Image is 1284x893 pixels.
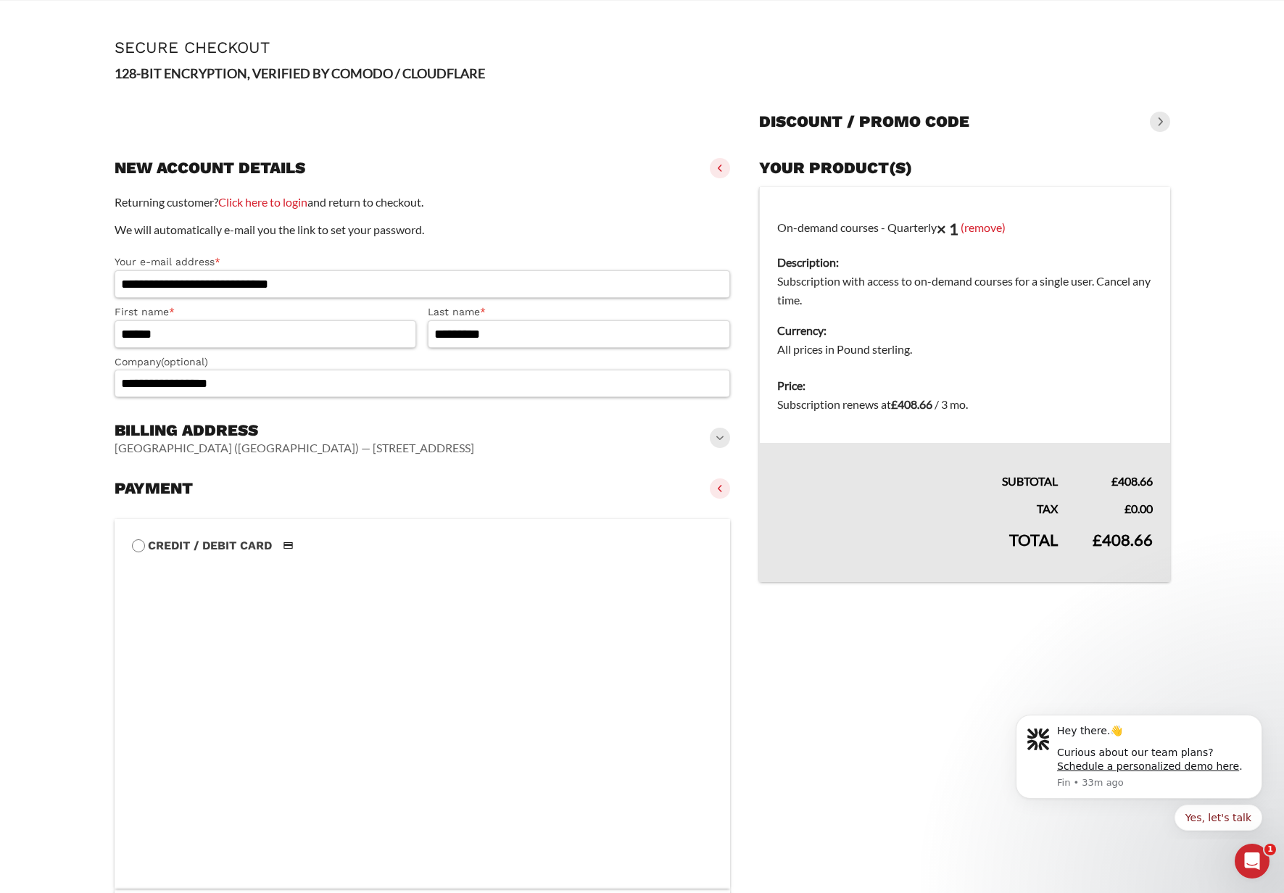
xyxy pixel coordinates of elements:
[777,397,968,411] span: Subscription renews at .
[115,193,731,212] p: Returning customer? and return to checkout.
[777,321,1152,340] dt: Currency:
[759,112,969,132] h3: Discount / promo code
[115,254,731,270] label: Your e-mail address
[275,537,302,555] img: Credit / Debit Card
[161,356,208,367] span: (optional)
[1093,530,1102,549] span: £
[891,397,898,411] span: £
[777,376,1152,395] dt: Price:
[891,397,932,411] bdi: 408.66
[115,420,474,441] h3: Billing address
[428,304,730,320] label: Last name
[760,443,1075,491] th: Subtotal
[1235,844,1269,879] iframe: Intercom live chat
[1124,502,1153,515] bdi: 0.00
[115,220,731,239] p: We will automatically e-mail you the link to set your password.
[132,539,145,552] input: Credit / Debit CardCredit / Debit Card
[115,478,193,499] h3: Payment
[961,220,1006,233] a: (remove)
[760,518,1075,582] th: Total
[1111,474,1118,488] span: £
[937,219,958,238] strong: × 1
[760,187,1170,368] td: On-demand courses - Quarterly
[115,158,305,178] h3: New account details
[1264,844,1276,855] span: 1
[1093,530,1153,549] bdi: 408.66
[129,552,711,871] iframe: Secure payment input frame
[115,354,731,370] label: Company
[115,304,417,320] label: First name
[132,536,713,555] label: Credit / Debit Card
[994,702,1284,839] iframe: Intercom notifications message
[1124,502,1131,515] span: £
[777,340,1152,359] dd: All prices in Pound sterling.
[777,253,1152,272] dt: Description:
[777,272,1152,310] dd: Subscription with access to on-demand courses for a single user. Cancel any time.
[1111,474,1153,488] bdi: 408.66
[935,397,966,411] span: / 3 mo
[115,38,1170,57] h1: Secure Checkout
[218,195,307,209] a: Click here to login
[115,65,485,81] strong: 128-BIT ENCRYPTION, VERIFIED BY COMODO / CLOUDFLARE
[115,441,474,455] vaadin-horizontal-layout: [GEOGRAPHIC_DATA] ([GEOGRAPHIC_DATA]) — [STREET_ADDRESS]
[760,491,1075,518] th: Tax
